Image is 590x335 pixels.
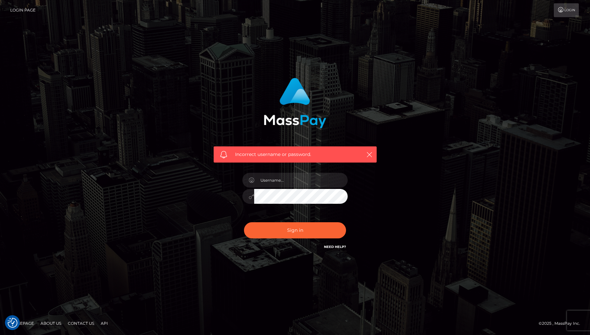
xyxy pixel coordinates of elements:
[324,245,346,249] a: Need Help?
[254,173,348,188] input: Username...
[264,78,326,128] img: MassPay Login
[65,318,97,328] a: Contact Us
[554,3,579,17] a: Login
[8,318,17,328] img: Revisit consent button
[235,151,355,158] span: Incorrect username or password.
[539,320,585,327] div: © 2025 , MassPay Inc.
[7,318,37,328] a: Homepage
[98,318,111,328] a: API
[8,318,17,328] button: Consent Preferences
[244,222,346,238] button: Sign in
[10,3,36,17] a: Login Page
[38,318,64,328] a: About Us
